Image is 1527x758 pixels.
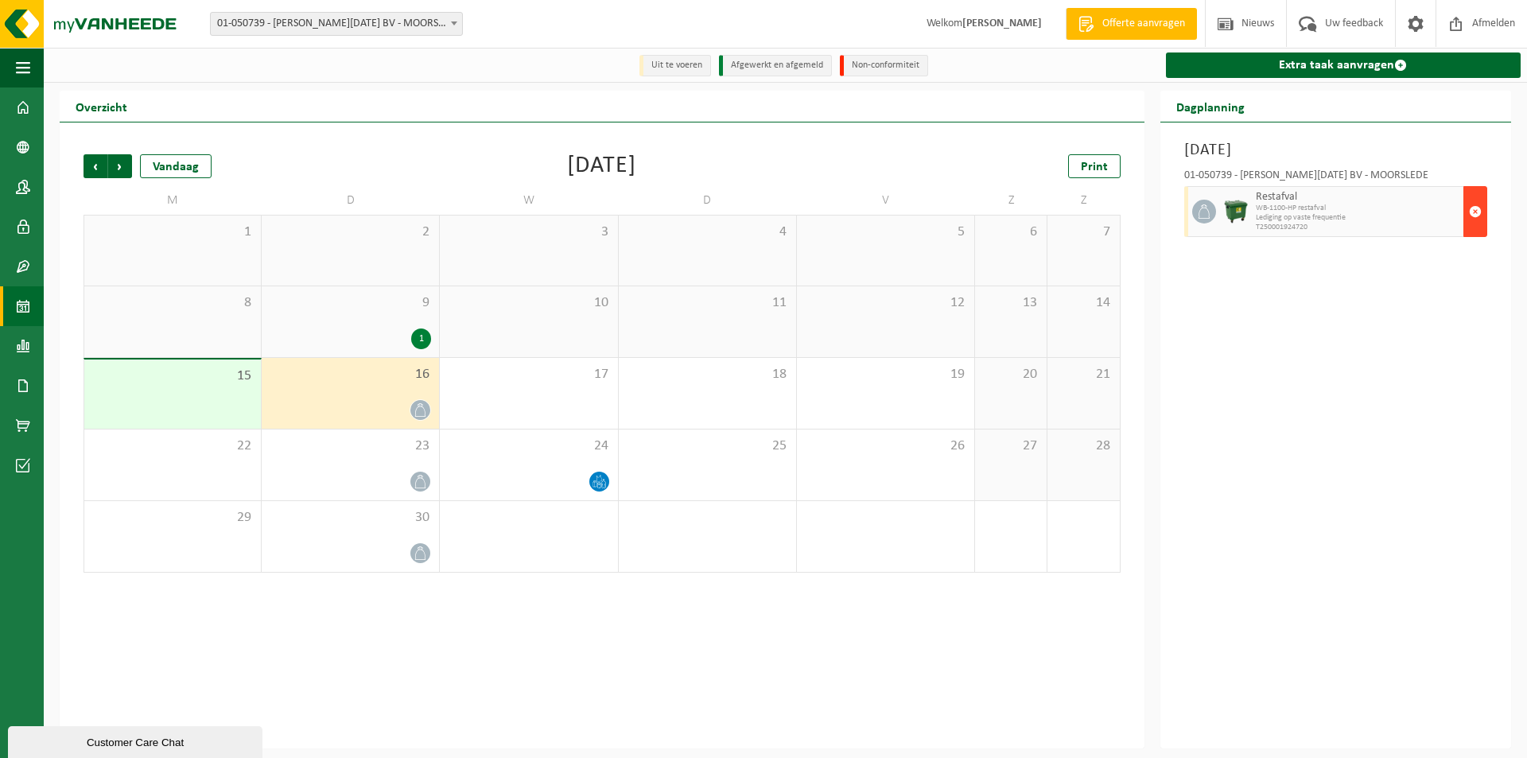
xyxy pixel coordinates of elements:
[1081,161,1108,173] span: Print
[270,509,431,527] span: 30
[1256,191,1459,204] span: Restafval
[1055,366,1111,383] span: 21
[270,366,431,383] span: 16
[805,437,966,455] span: 26
[1098,16,1189,32] span: Offerte aanvragen
[60,91,143,122] h2: Overzicht
[262,186,440,215] td: D
[92,437,253,455] span: 22
[270,437,431,455] span: 23
[719,55,832,76] li: Afgewerkt en afgemeld
[92,509,253,527] span: 29
[1184,138,1487,162] h3: [DATE]
[1055,224,1111,241] span: 7
[1055,294,1111,312] span: 14
[797,186,975,215] td: V
[1256,204,1459,213] span: WB-1100-HP restafval
[1224,200,1248,224] img: WB-1100-HPE-GN-01
[92,367,253,385] span: 15
[983,224,1039,241] span: 6
[8,723,266,758] iframe: chat widget
[210,12,463,36] span: 01-050739 - VERMEULEN NOEL BV - MOORSLEDE
[448,224,609,241] span: 3
[270,224,431,241] span: 2
[1055,437,1111,455] span: 28
[92,224,253,241] span: 1
[627,366,788,383] span: 18
[619,186,797,215] td: D
[1160,91,1261,122] h2: Dagplanning
[975,186,1047,215] td: Z
[639,55,711,76] li: Uit te voeren
[448,366,609,383] span: 17
[805,294,966,312] span: 12
[983,437,1039,455] span: 27
[1066,8,1197,40] a: Offerte aanvragen
[1068,154,1121,178] a: Print
[411,328,431,349] div: 1
[270,294,431,312] span: 9
[567,154,636,178] div: [DATE]
[962,17,1042,29] strong: [PERSON_NAME]
[84,186,262,215] td: M
[84,154,107,178] span: Vorige
[627,224,788,241] span: 4
[1256,223,1459,232] span: T250001924720
[108,154,132,178] span: Volgende
[1184,170,1487,186] div: 01-050739 - [PERSON_NAME][DATE] BV - MOORSLEDE
[1047,186,1120,215] td: Z
[805,224,966,241] span: 5
[1166,52,1521,78] a: Extra taak aanvragen
[140,154,212,178] div: Vandaag
[448,294,609,312] span: 10
[448,437,609,455] span: 24
[983,294,1039,312] span: 13
[805,366,966,383] span: 19
[627,437,788,455] span: 25
[92,294,253,312] span: 8
[440,186,618,215] td: W
[627,294,788,312] span: 11
[983,366,1039,383] span: 20
[840,55,928,76] li: Non-conformiteit
[211,13,462,35] span: 01-050739 - VERMEULEN NOEL BV - MOORSLEDE
[1256,213,1459,223] span: Lediging op vaste frequentie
